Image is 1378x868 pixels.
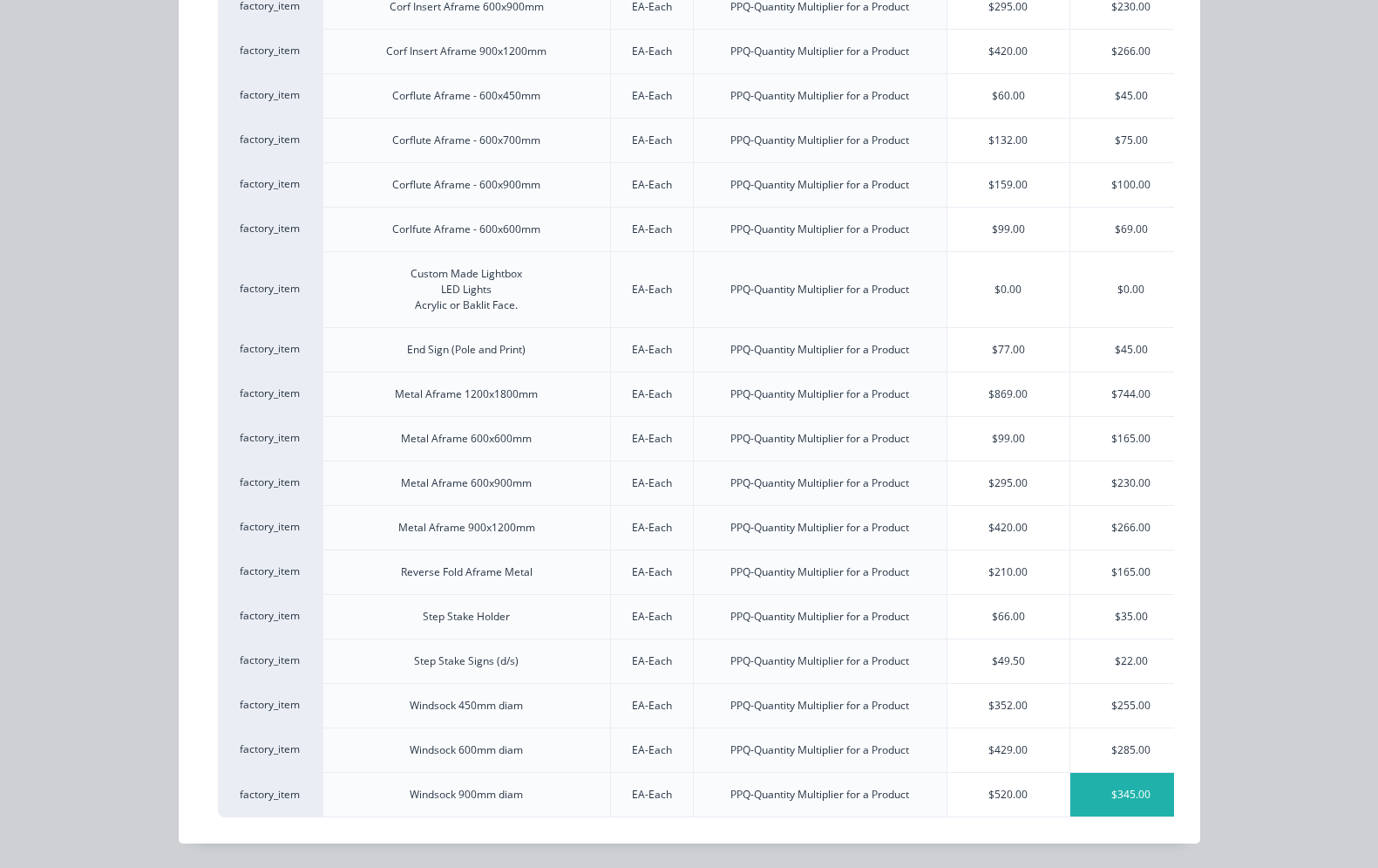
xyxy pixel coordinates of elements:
div: $132.00 [947,119,1069,162]
div: factory_item [218,772,322,817]
div: Metal Aframe 600x600mm [401,431,532,447]
div: EA-Each [632,222,672,237]
div: $230.00 [1070,461,1192,505]
div: EA-Each [632,177,672,193]
div: EA-Each [632,564,672,580]
div: $69.00 [1070,208,1192,251]
div: EA-Each [632,787,672,803]
div: PPQ-Quantity Multiplier for a Product [730,44,909,59]
div: End Sign (Pole and Print) [407,342,526,358]
div: $45.00 [1070,74,1192,118]
div: factory_item [218,594,322,639]
div: Reverse Fold Aframe Metal [401,564,533,580]
div: PPQ-Quantity Multiplier for a Product [730,520,909,536]
div: PPQ-Quantity Multiplier for a Product [730,431,909,447]
div: factory_item [218,29,322,73]
div: $345.00 [1070,773,1192,817]
div: Metal Aframe 1200x1800mm [395,386,538,402]
div: Metal Aframe 900x1200mm [398,520,535,536]
div: Corflute Aframe - 600x900mm [392,177,540,193]
div: Windsock 900mm diam [410,787,523,803]
div: PPQ-Quantity Multiplier for a Product [730,609,909,625]
div: EA-Each [632,386,672,402]
div: $0.00 [947,252,1069,327]
div: EA-Each [632,475,672,491]
div: $420.00 [947,30,1069,73]
div: $165.00 [1070,417,1192,461]
div: factory_item [218,550,322,594]
div: EA-Each [632,342,672,358]
div: PPQ-Quantity Multiplier for a Product [730,133,909,148]
div: $429.00 [947,728,1069,772]
div: $285.00 [1070,728,1192,772]
div: EA-Each [632,609,672,625]
div: Corf Insert Aframe 900x1200mm [386,44,546,59]
div: PPQ-Quantity Multiplier for a Product [730,475,909,491]
div: Metal Aframe 600x900mm [401,475,532,491]
div: EA-Each [632,133,672,148]
div: factory_item [218,327,322,372]
div: $66.00 [947,595,1069,639]
div: factory_item [218,505,322,550]
div: $869.00 [947,372,1069,416]
div: PPQ-Quantity Multiplier for a Product [730,222,909,237]
div: $99.00 [947,417,1069,461]
div: $420.00 [947,506,1069,550]
div: $352.00 [947,684,1069,728]
div: $77.00 [947,328,1069,372]
div: EA-Each [632,742,672,758]
div: EA-Each [632,653,672,669]
div: EA-Each [632,282,672,297]
div: $520.00 [947,773,1069,817]
div: $210.00 [947,550,1069,594]
div: PPQ-Quantity Multiplier for a Product [730,177,909,193]
div: PPQ-Quantity Multiplier for a Product [730,653,909,669]
div: Corflute Aframe - 600x450mm [392,88,540,104]
div: factory_item [218,372,322,416]
div: PPQ-Quantity Multiplier for a Product [730,698,909,714]
div: factory_item [218,73,322,118]
div: $295.00 [947,461,1069,505]
div: Corlfute Aframe - 600x600mm [392,222,540,237]
div: Corflute Aframe - 600x700mm [392,133,540,148]
div: $255.00 [1070,684,1192,728]
div: EA-Each [632,431,672,447]
div: factory_item [218,639,322,683]
div: $744.00 [1070,372,1192,416]
div: factory_item [218,118,322,162]
div: Step Stake Holder [423,609,510,625]
div: factory_item [218,162,322,207]
div: $60.00 [947,74,1069,118]
div: factory_item [218,416,322,461]
div: $49.50 [947,639,1069,683]
div: factory_item [218,251,322,327]
div: PPQ-Quantity Multiplier for a Product [730,282,909,297]
div: $159.00 [947,163,1069,207]
div: Windsock 450mm diam [410,698,523,714]
div: PPQ-Quantity Multiplier for a Product [730,787,909,803]
div: $266.00 [1070,506,1192,550]
div: factory_item [218,683,322,728]
div: PPQ-Quantity Multiplier for a Product [730,742,909,758]
div: $22.00 [1070,639,1192,683]
div: factory_item [218,207,322,251]
div: EA-Each [632,44,672,59]
div: factory_item [218,461,322,505]
div: Custom Made Lightbox LED Lights Acrylic or Baklit Face. [411,266,522,313]
div: $165.00 [1070,550,1192,594]
div: Windsock 600mm diam [410,742,523,758]
div: PPQ-Quantity Multiplier for a Product [730,386,909,402]
div: PPQ-Quantity Multiplier for a Product [730,564,909,580]
div: $75.00 [1070,119,1192,162]
div: $100.00 [1070,163,1192,207]
div: PPQ-Quantity Multiplier for a Product [730,342,909,358]
div: factory_item [218,728,322,772]
div: PPQ-Quantity Multiplier for a Product [730,88,909,104]
div: $266.00 [1070,30,1192,73]
div: $99.00 [947,208,1069,251]
div: EA-Each [632,698,672,714]
div: EA-Each [632,520,672,536]
div: $0.00 [1070,252,1192,327]
div: Step Stake Signs (d/s) [414,653,519,669]
div: $35.00 [1070,595,1192,639]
